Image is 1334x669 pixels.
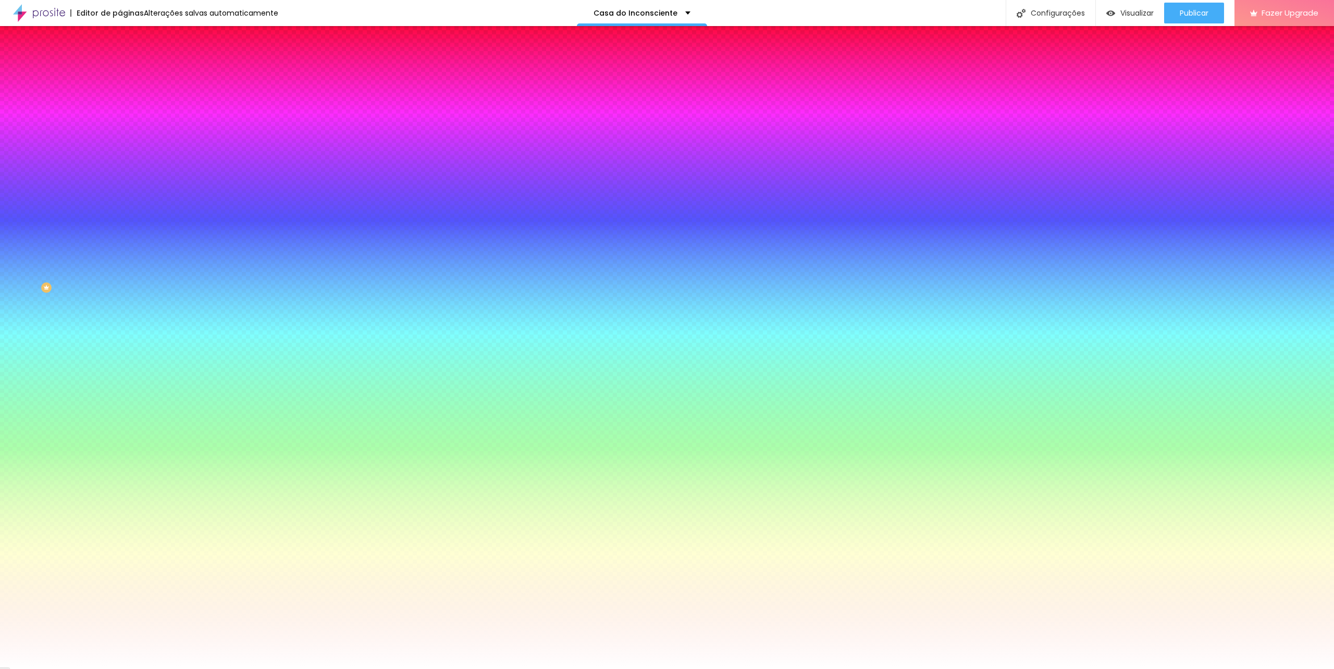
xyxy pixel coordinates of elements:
img: Icone [1017,9,1026,18]
span: Fazer Upgrade [1262,8,1318,17]
div: Alterações salvas automaticamente [144,9,278,17]
button: Publicar [1164,3,1224,23]
p: Casa do Inconsciente [594,9,677,17]
img: view-1.svg [1106,9,1115,18]
span: Publicar [1180,9,1208,17]
span: Visualizar [1120,9,1154,17]
div: Editor de páginas [70,9,144,17]
button: Visualizar [1096,3,1164,23]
